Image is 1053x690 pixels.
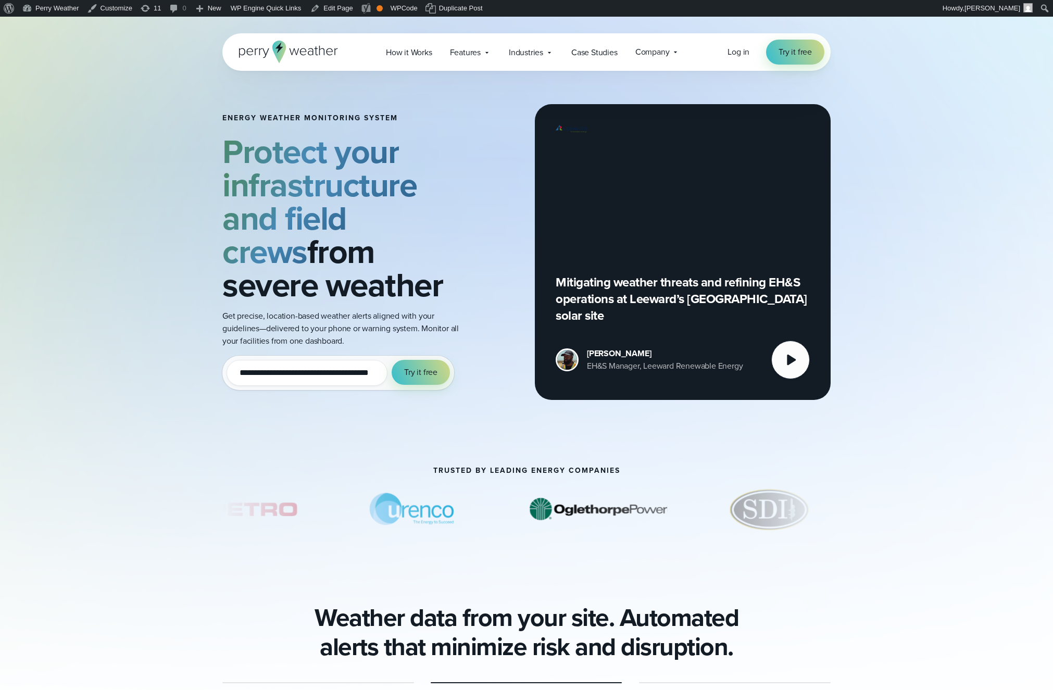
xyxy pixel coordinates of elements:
img: Donald Dennis Headshot [557,350,577,370]
p: Mitigating weather threats and refining EH&S operations at Leeward’s [GEOGRAPHIC_DATA] solar site [556,274,810,324]
h2: from severe weather [222,135,466,302]
img: ProPetro.svg [152,483,299,535]
a: How it Works [377,42,441,63]
p: Get precise, location-based weather alerts aligned with your guidelines—delivered to your phone o... [222,310,466,347]
span: Features [450,46,481,59]
div: 3 of 6 [152,483,299,535]
div: EH&S Manager, Leeward Renewable Energy [587,360,743,372]
div: 6 of 6 [722,483,817,535]
div: 4 of 6 [349,483,474,535]
button: Try it free [392,360,450,385]
a: Log in [728,46,749,58]
img: Oglethorpe-Power.svg [524,483,672,535]
span: Case Studies [571,46,618,59]
h2: Trusted by leading energy companies [433,467,620,475]
span: Try it free [404,366,437,379]
img: Leeward Renewable Energy Logo [556,125,587,133]
span: Try it free [779,46,812,58]
div: [PERSON_NAME] [587,347,743,360]
div: OK [377,5,383,11]
span: Company [635,46,670,58]
span: Industries [509,46,543,59]
h2: Weather data from your site. Automated alerts that minimize risk and disruption. [222,603,831,661]
h1: Energy Weather Monitoring System [222,114,466,122]
img: Urenco.svg [349,483,474,535]
strong: Protect your infrastructure and field crews [222,127,417,276]
a: Case Studies [562,42,626,63]
div: slideshow [222,483,831,541]
a: Try it free [766,40,824,65]
div: 5 of 6 [524,483,672,535]
span: [PERSON_NAME] [964,4,1020,12]
span: How it Works [386,46,432,59]
img: Sacramento-Drilling-SDI.svg [722,483,817,535]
